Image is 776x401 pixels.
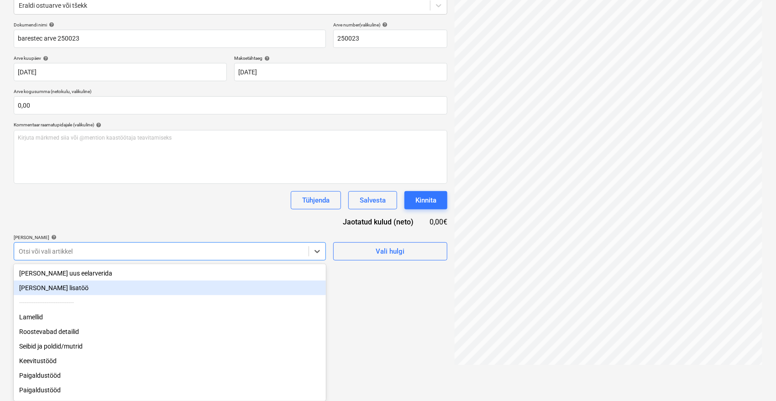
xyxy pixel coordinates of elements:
[415,194,436,206] div: Kinnita
[333,22,447,28] div: Arve number (valikuline)
[14,281,326,295] div: [PERSON_NAME] lisatöö
[14,354,326,368] div: Keevitustööd
[428,217,447,227] div: 0,00€
[376,245,404,257] div: Vali hulgi
[14,339,326,354] div: Seibid ja poldid/mutrid
[329,217,428,227] div: Jaotatud kulud (neto)
[14,281,326,295] div: Lisa uus lisatöö
[380,22,388,27] span: help
[360,194,386,206] div: Salvesta
[14,368,326,383] div: Paigaldustööd
[14,234,326,240] div: [PERSON_NAME]
[14,89,447,96] p: Arve kogusumma (netokulu, valikuline)
[234,63,447,81] input: Tähtaega pole määratud
[14,30,326,48] input: Dokumendi nimi
[47,22,54,27] span: help
[234,55,447,61] div: Maksetähtaeg
[14,63,227,81] input: Arve kuupäeva pole määratud.
[49,234,57,240] span: help
[14,295,326,310] div: ------------------------------
[333,242,447,260] button: Vali hulgi
[14,96,447,115] input: Arve kogusumma (netokulu, valikuline)
[14,55,227,61] div: Arve kuupäev
[333,30,447,48] input: Arve number
[262,56,270,61] span: help
[291,191,341,209] button: Tühjenda
[14,266,326,281] div: Lisa uus eelarverida
[94,122,101,128] span: help
[14,122,447,128] div: Kommentaar raamatupidajale (valikuline)
[404,191,447,209] button: Kinnita
[14,324,326,339] div: Roostevabad detailid
[14,22,326,28] div: Dokumendi nimi
[348,191,397,209] button: Salvesta
[14,266,326,281] div: [PERSON_NAME] uus eelarverida
[302,194,330,206] div: Tühjenda
[41,56,48,61] span: help
[14,310,326,324] div: Lamellid
[14,383,326,397] div: Paigaldustööd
